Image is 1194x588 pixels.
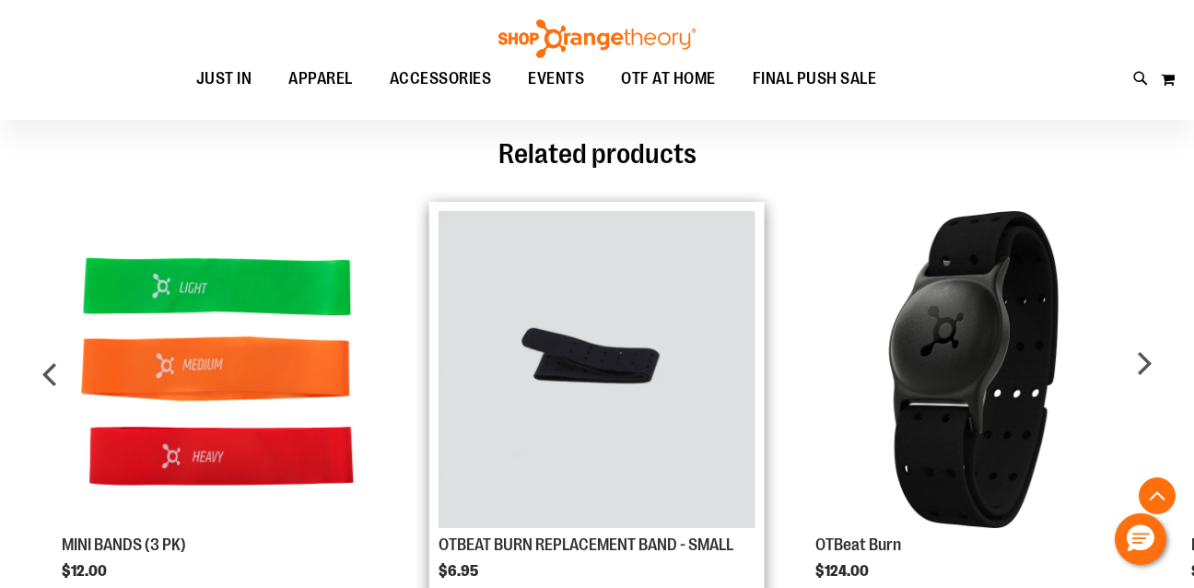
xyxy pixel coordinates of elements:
button: Back To Top [1139,477,1176,514]
a: MINI BANDS (3 PK) [62,535,186,554]
a: EVENTS [509,58,603,100]
span: JUST IN [196,58,252,100]
span: Related products [498,138,696,170]
a: FINAL PUSH SALE [734,58,895,100]
div: prev [32,183,69,580]
img: Main view of OTBeat Burn 6.0-C [815,211,1132,528]
span: OTF AT HOME [621,58,716,100]
a: OTBeat Burn [815,535,901,554]
a: Product Page Link [62,211,379,531]
span: EVENTS [528,58,584,100]
a: APPAREL [270,58,371,100]
span: $124.00 [815,563,872,580]
span: $12.00 [62,563,110,580]
span: FINAL PUSH SALE [753,58,877,100]
span: APPAREL [288,58,353,100]
a: Product Page Link [439,211,755,531]
span: ACCESSORIES [390,58,492,100]
button: Hello, have a question? Let’s chat. [1115,513,1166,565]
a: ACCESSORIES [371,58,510,100]
a: JUST IN [178,58,271,100]
img: MINI BANDS (3 PK) [62,211,379,528]
img: OTBEAT BURN REPLACEMENT BAND - SMALL [439,211,755,528]
a: Product Page Link [815,211,1132,531]
img: Shop Orangetheory [496,19,698,58]
a: OTBEAT BURN REPLACEMENT BAND - SMALL [439,535,733,554]
div: next [1125,183,1162,580]
span: $6.95 [439,563,481,580]
a: OTF AT HOME [603,58,734,100]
